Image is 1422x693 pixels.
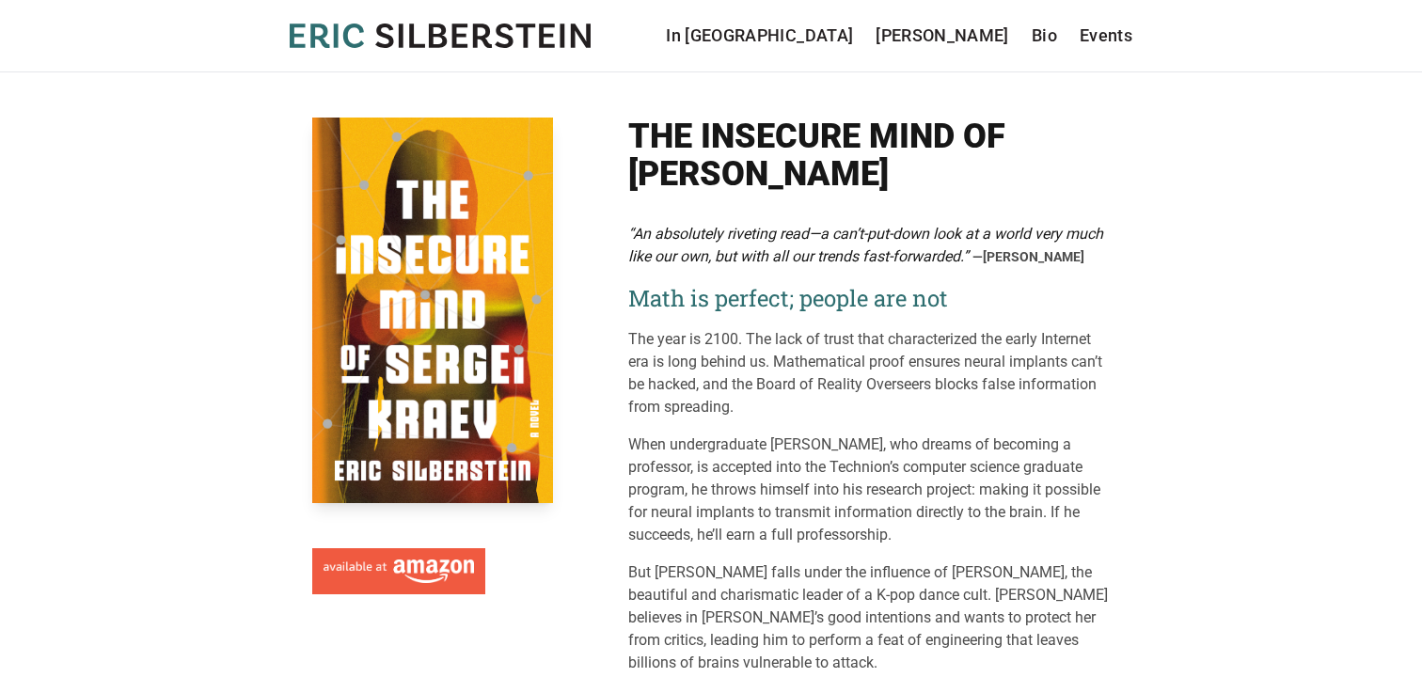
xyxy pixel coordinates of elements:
[628,118,1110,193] h1: The Insecure Mind of [PERSON_NAME]
[312,541,485,595] a: Available at Amazon
[876,23,1009,49] a: [PERSON_NAME]
[628,561,1110,674] p: But [PERSON_NAME] falls under the influence of [PERSON_NAME], the beautiful and charismatic leade...
[628,328,1110,418] p: The year is 2100. The lack of trust that characterized the early Internet era is long behind us. ...
[628,433,1110,546] p: When undergraduate [PERSON_NAME], who dreams of becoming a professor, is accepted into the Techni...
[628,225,1103,265] em: “An absolutely riveting read—a can’t-put-down look at a world very much like our own, but with al...
[628,283,1110,313] h2: Math is perfect; people are not
[312,118,553,503] img: Cover of The Insecure Mind of Sergei Kraev
[972,249,1084,264] span: —[PERSON_NAME]
[324,559,474,584] img: Available at Amazon
[666,23,853,49] a: In [GEOGRAPHIC_DATA]
[1080,23,1132,49] a: Events
[1032,23,1057,49] a: Bio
